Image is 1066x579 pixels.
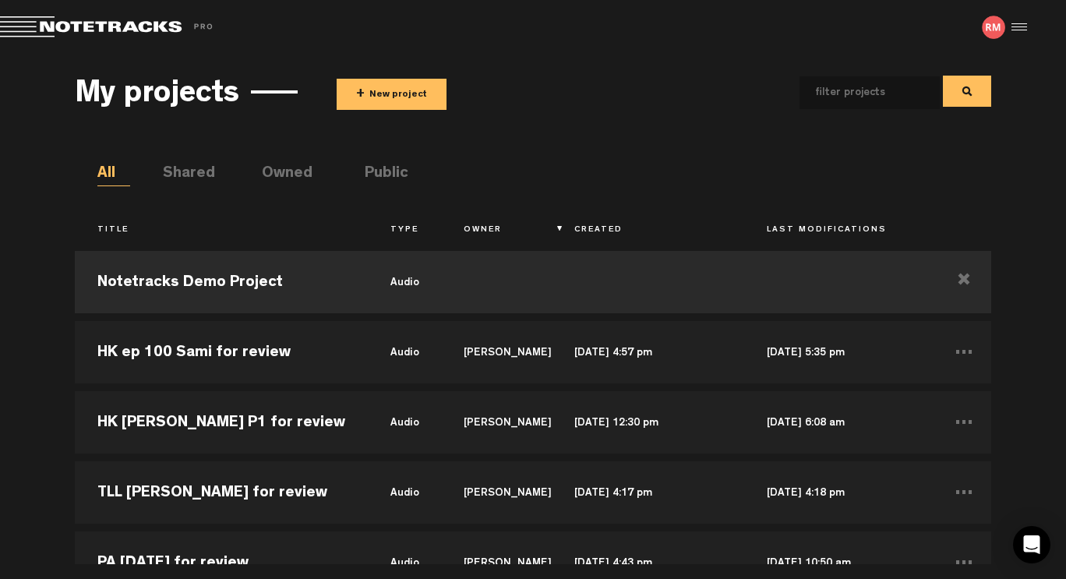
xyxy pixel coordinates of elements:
td: ... [937,317,992,387]
h3: My projects [75,79,239,113]
th: Title [75,217,368,244]
td: Notetracks Demo Project [75,247,368,317]
td: ... [937,457,992,528]
th: Owner [441,217,551,244]
td: HK ep 100 Sami for review [75,317,368,387]
td: audio [368,317,441,387]
td: ... [937,387,992,457]
div: Open Intercom Messenger [1013,526,1050,563]
li: Owned [262,163,295,186]
td: audio [368,457,441,528]
button: +New project [337,79,447,110]
input: filter projects [799,76,915,109]
li: Public [365,163,397,186]
td: TLL [PERSON_NAME] for review [75,457,368,528]
span: + [356,86,365,104]
td: [DATE] 4:17 pm [552,457,744,528]
td: [DATE] 12:30 pm [552,387,744,457]
td: audio [368,387,441,457]
li: Shared [163,163,196,186]
li: All [97,163,130,186]
th: Last Modifications [744,217,937,244]
td: [DATE] 5:35 pm [744,317,937,387]
th: Type [368,217,441,244]
td: [PERSON_NAME] [441,457,551,528]
td: [DATE] 6:08 am [744,387,937,457]
th: Created [552,217,744,244]
td: audio [368,247,441,317]
td: [DATE] 4:18 pm [744,457,937,528]
td: [PERSON_NAME] [441,317,551,387]
img: letters [982,16,1005,39]
td: [PERSON_NAME] [441,387,551,457]
td: HK [PERSON_NAME] P1 for review [75,387,368,457]
td: [DATE] 4:57 pm [552,317,744,387]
